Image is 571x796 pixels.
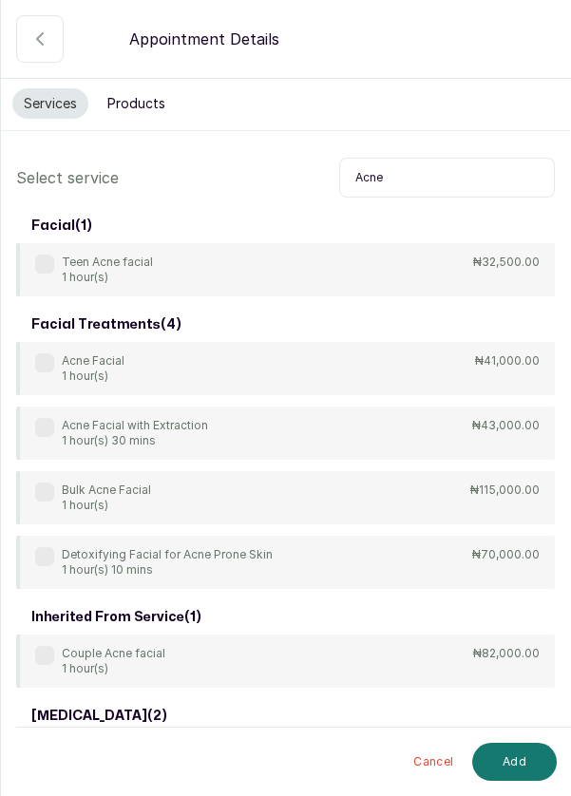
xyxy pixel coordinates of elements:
[129,28,279,50] p: Appointment Details
[12,88,88,119] button: Services
[62,547,273,562] p: Detoxifying Facial for Acne Prone Skin
[62,369,124,384] p: 1 hour(s)
[16,166,119,189] p: Select service
[62,353,124,369] p: Acne Facial
[62,255,153,270] p: Teen Acne facial
[472,418,540,433] p: ₦43,000.00
[62,483,151,498] p: Bulk Acne Facial
[472,743,557,781] button: Add
[31,217,92,236] h3: facial ( 1 )
[62,433,208,448] p: 1 hour(s) 30 mins
[472,547,540,562] p: ₦70,000.00
[473,255,540,270] p: ₦32,500.00
[31,707,167,726] h3: [MEDICAL_DATA] ( 2 )
[475,353,540,369] p: ₦41,000.00
[31,315,181,334] h3: facial treatments ( 4 )
[62,498,151,513] p: 1 hour(s)
[62,661,165,676] p: 1 hour(s)
[473,646,540,661] p: ₦82,000.00
[470,483,540,498] p: ₦115,000.00
[96,88,177,119] button: Products
[31,608,201,627] h3: inherited from service ( 1 )
[62,270,153,285] p: 1 hour(s)
[62,646,165,661] p: Couple Acne facial
[62,418,208,433] p: Acne Facial with Extraction
[62,562,273,578] p: 1 hour(s) 10 mins
[339,158,555,198] input: Search.
[402,743,465,781] button: Cancel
